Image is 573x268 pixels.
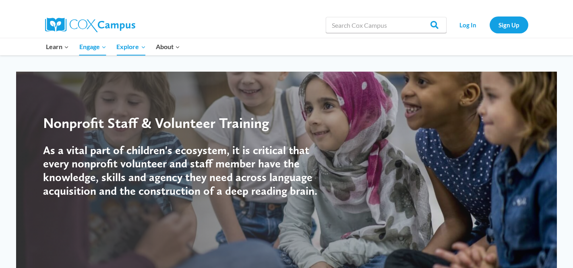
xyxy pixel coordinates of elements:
span: About [156,41,180,52]
a: Sign Up [490,16,528,33]
input: Search Cox Campus [326,17,447,33]
h4: As a vital part of children's ecosystem, it is critical that every nonprofit volunteer and staff ... [43,144,329,198]
nav: Secondary Navigation [451,16,528,33]
div: Nonprofit Staff & Volunteer Training [43,114,329,132]
span: Explore [116,41,145,52]
span: Learn [46,41,69,52]
span: Engage [79,41,106,52]
nav: Primary Navigation [41,38,185,55]
a: Log In [451,16,486,33]
img: Cox Campus [45,18,135,32]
